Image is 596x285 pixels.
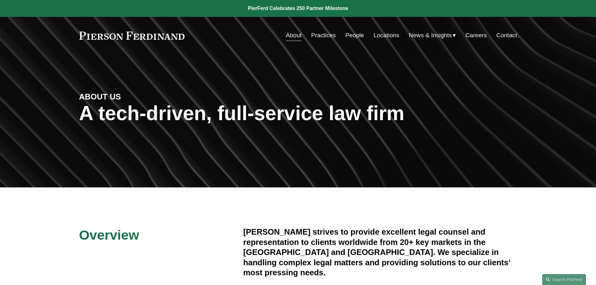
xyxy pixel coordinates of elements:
[79,227,139,242] span: Overview
[409,30,452,41] span: News & Insights
[466,29,487,41] a: Careers
[311,29,336,41] a: Practices
[374,29,399,41] a: Locations
[409,29,456,41] a: folder dropdown
[79,102,517,125] h1: A tech-driven, full-service law firm
[79,92,121,101] strong: ABOUT US
[542,274,586,285] a: Search this site
[345,29,364,41] a: People
[496,29,517,41] a: Contact
[243,227,517,277] h4: [PERSON_NAME] strives to provide excellent legal counsel and representation to clients worldwide ...
[286,29,302,41] a: About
